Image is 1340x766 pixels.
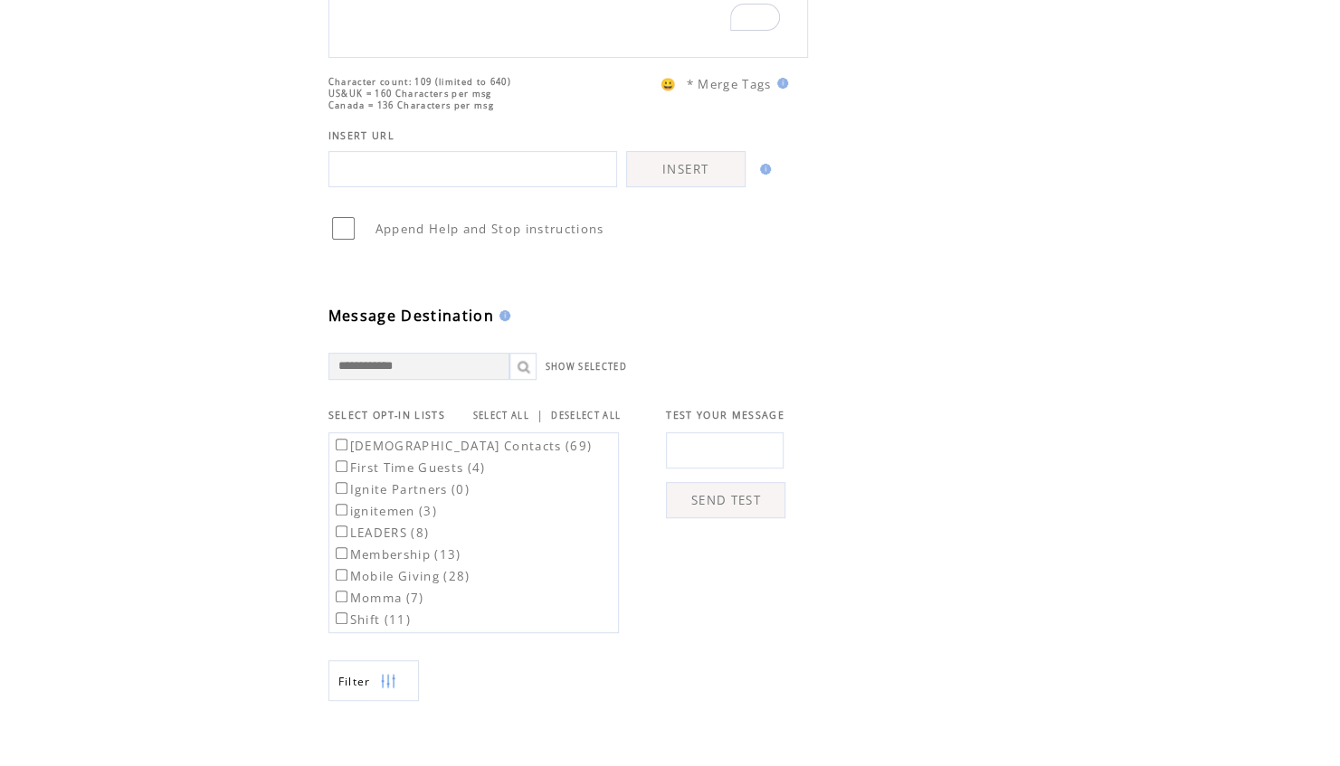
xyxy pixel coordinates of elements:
span: Append Help and Stop instructions [375,221,604,237]
span: SELECT OPT-IN LISTS [328,409,445,421]
a: Filter [328,660,419,701]
label: Membership (13) [332,546,461,563]
input: First Time Guests (4) [336,460,347,472]
label: LEADERS (8) [332,525,430,541]
input: Shift (11) [336,612,347,624]
img: help.gif [772,78,788,89]
span: 😀 [660,76,677,92]
a: SHOW SELECTED [546,361,627,373]
span: TEST YOUR MESSAGE [666,409,784,421]
img: filters.png [380,661,396,702]
img: help.gif [755,164,771,175]
label: Shift (11) [332,611,411,628]
span: | [537,407,544,423]
input: ignitemen (3) [336,504,347,515]
span: US&UK = 160 Characters per msg [328,88,492,99]
span: * Merge Tags [687,76,772,92]
a: INSERT [626,151,746,187]
span: Show filters [338,674,371,689]
label: Momma (7) [332,590,424,606]
span: Character count: 109 (limited to 640) [328,76,511,88]
input: Ignite Partners (0) [336,482,347,494]
a: SELECT ALL [473,410,529,421]
a: DESELECT ALL [551,410,621,421]
a: SEND TEST [666,482,785,518]
input: Mobile Giving (28) [336,569,347,581]
label: First Time Guests (4) [332,459,486,476]
label: Ignite Partners (0) [332,481,470,497]
input: Momma (7) [336,591,347,602]
label: Mobile Giving (28) [332,568,470,584]
span: Canada = 136 Characters per msg [328,99,494,111]
img: help.gif [494,310,510,321]
input: LEADERS (8) [336,525,347,537]
span: Message Destination [328,306,494,326]
input: Membership (13) [336,547,347,559]
label: ignitemen (3) [332,503,437,519]
label: [DEMOGRAPHIC_DATA] Contacts (69) [332,438,593,454]
input: [DEMOGRAPHIC_DATA] Contacts (69) [336,439,347,450]
span: INSERT URL [328,129,394,142]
